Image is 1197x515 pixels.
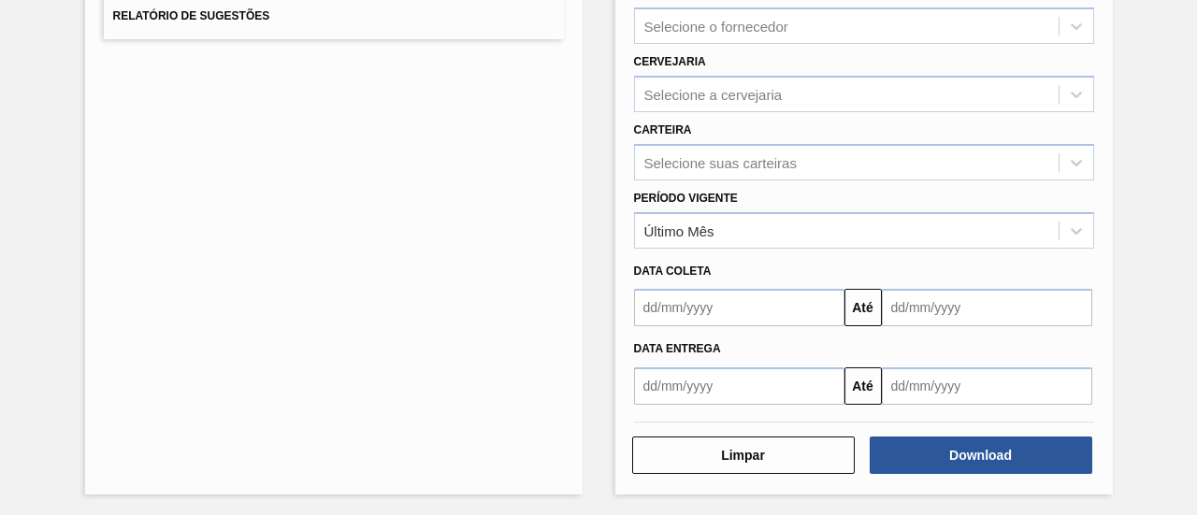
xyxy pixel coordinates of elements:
div: Selecione o fornecedor [644,19,788,35]
div: Último Mês [644,222,714,238]
button: Até [844,367,882,405]
label: Carteira [634,123,692,136]
label: Cervejaria [634,55,706,68]
input: dd/mm/yyyy [634,289,844,326]
span: Data coleta [634,265,712,278]
input: dd/mm/yyyy [882,367,1092,405]
button: Limpar [632,436,855,474]
input: dd/mm/yyyy [634,367,844,405]
span: Data entrega [634,342,721,355]
button: Até [844,289,882,326]
div: Selecione suas carteiras [644,154,797,170]
input: dd/mm/yyyy [882,289,1092,326]
div: Selecione a cervejaria [644,86,783,102]
label: Período Vigente [634,192,738,205]
button: Download [870,436,1092,474]
span: Relatório de Sugestões [113,9,270,22]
